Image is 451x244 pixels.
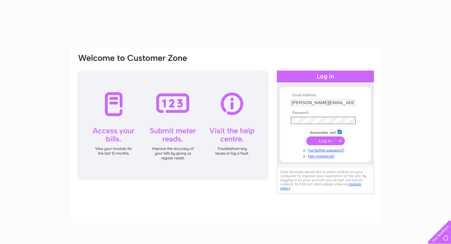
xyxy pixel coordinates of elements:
[291,147,362,153] a: Forgotten password?
[289,93,362,98] th: Email Address:
[277,167,374,194] div: Clear Business would like to place cookies on your computer to improve your experience of the sit...
[291,153,362,159] a: Not registered?
[280,182,361,190] a: cookies policy
[289,111,362,115] th: Password:
[289,129,362,135] td: Remember me?
[306,136,345,145] input: Submit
